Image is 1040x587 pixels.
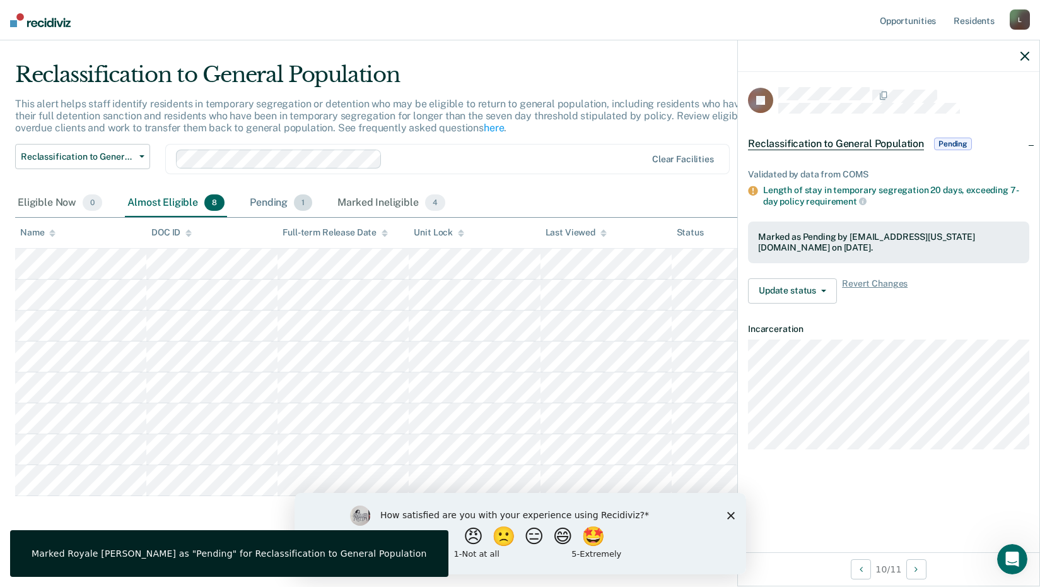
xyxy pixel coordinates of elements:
div: Marked as Pending by [EMAIL_ADDRESS][US_STATE][DOMAIN_NAME] on [DATE]. [758,232,1019,253]
button: Next Opportunity [906,559,926,579]
div: Reclassification to General Population [15,62,795,98]
button: Previous Opportunity [851,559,871,579]
div: L [1010,9,1030,30]
a: here [484,122,504,134]
div: Marked Royale [PERSON_NAME] as "Pending" for Reclassification to General Population [32,548,427,559]
p: This alert helps staff identify residents in temporary segregation or detention who may be eligib... [15,98,778,134]
span: Reclassification to General Population [748,138,924,150]
div: Almost Eligible [125,189,227,217]
div: Last Viewed [546,227,607,238]
img: Recidiviz [10,13,71,27]
div: DOC ID [151,227,192,238]
iframe: Intercom live chat [997,544,1027,574]
div: Unit Lock [414,227,464,238]
button: Update status [748,278,837,304]
div: Eligible Now [15,189,105,217]
span: 1 [294,194,312,211]
span: Reclassification to General Population [21,151,134,162]
div: Reclassification to General PopulationPending [738,124,1039,164]
dt: Incarceration [748,324,1029,335]
div: Clear facilities [652,154,714,165]
span: 0 [83,194,102,211]
div: Pending [247,189,315,217]
iframe: Survey by Kim from Recidiviz [295,493,746,574]
span: Pending [934,138,972,150]
div: Status [677,227,704,238]
div: Name [20,227,56,238]
span: Revert Changes [842,278,908,304]
div: Full-term Release Date [283,227,388,238]
div: Validated by data from COMS [748,169,1029,180]
div: 10 / 11 [738,552,1039,586]
div: Length of stay in temporary segregation 20 days, exceeding 7-day policy requirement [763,185,1029,206]
div: Marked Ineligible [335,189,448,217]
span: 4 [425,194,445,211]
span: 8 [204,194,225,211]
